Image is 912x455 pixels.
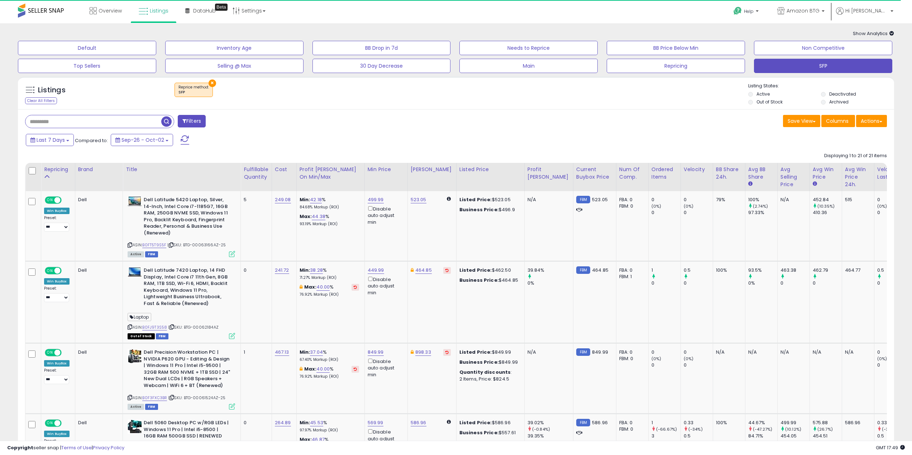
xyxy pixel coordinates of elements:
[111,134,173,146] button: Sep-26 - Oct-02
[527,280,573,286] div: 0%
[813,420,842,426] div: 575.88
[780,280,810,286] div: 0
[128,267,142,277] img: 41VqFZqHhhL._SL40_.jpg
[845,420,869,426] div: 586.96
[813,166,839,181] div: Avg Win Price
[18,41,156,55] button: Default
[244,349,266,355] div: 1
[300,366,359,379] div: %
[748,267,777,274] div: 93.5%
[459,349,519,355] div: $849.99
[44,278,70,285] div: Win BuyBox
[845,166,871,188] div: Avg Win Price 24h.
[651,197,681,203] div: 0
[411,196,426,203] a: 523.05
[93,444,124,451] a: Privacy Policy
[845,267,869,274] div: 464.77
[7,445,124,451] div: seller snap | |
[576,419,590,426] small: FBM
[168,324,219,330] span: | SKU: BTG-00062184AZ
[44,360,70,367] div: Win BuyBox
[275,166,293,173] div: Cost
[656,426,677,432] small: (-66.67%)
[459,359,499,366] b: Business Price:
[312,436,325,443] a: 46.87
[748,349,772,355] div: N/A
[576,266,590,274] small: FBM
[178,90,209,95] div: SFP
[780,197,804,203] div: N/A
[178,115,206,127] button: Filters
[780,433,810,439] div: 454.05
[684,267,713,274] div: 0.5
[310,349,323,356] a: 37.04
[619,355,643,362] div: FBM: 0
[300,205,359,210] p: 84.68% Markup (ROI)
[733,6,742,15] i: Get Help
[128,333,154,339] span: All listings that are currently out of stock and unavailable for purchase on Amazon
[44,216,70,232] div: Preset:
[128,251,144,257] span: All listings currently available for purchase on Amazon
[748,280,777,286] div: 0%
[716,166,742,181] div: BB Share 24h.
[300,292,359,297] p: 76.92% Markup (ROI)
[619,349,643,355] div: FBA: 0
[684,197,713,203] div: 0
[244,420,266,426] div: 0
[877,267,906,274] div: 0.5
[684,209,713,216] div: 0
[877,203,887,209] small: (0%)
[37,136,65,144] span: Last 7 Days
[877,280,906,286] div: 0
[651,356,662,362] small: (0%)
[756,99,783,105] label: Out of Stock
[459,166,521,173] div: Listed Price
[619,267,643,274] div: FBA: 0
[527,433,573,439] div: 39.35%
[215,4,228,11] div: Tooltip anchor
[18,59,156,73] button: Top Sellers
[44,166,72,173] div: Repricing
[787,7,820,14] span: Amazon BTG
[748,197,777,203] div: 100%
[300,213,359,227] div: %
[44,208,70,214] div: Win BuyBox
[300,349,359,362] div: %
[310,267,323,274] a: 38.28
[459,376,519,382] div: 2 Items, Price: $824.5
[128,420,142,434] img: 51kbOHVZzuL._SL40_.jpg
[61,350,72,356] span: OFF
[684,420,713,426] div: 0.33
[415,349,431,356] a: 898.33
[780,267,810,274] div: 463.38
[829,99,849,105] label: Archived
[46,197,54,203] span: ON
[178,84,209,95] span: Reprice method :
[300,197,359,210] div: %
[824,153,887,159] div: Displaying 1 to 21 of 21 items
[165,41,304,55] button: Inventory Age
[813,181,817,187] small: Avg Win Price.
[61,268,72,274] span: OFF
[607,59,745,73] button: Repricing
[78,166,120,173] div: Brand
[817,426,833,432] small: (26.7%)
[527,420,573,426] div: 39.02%
[300,213,312,220] b: Max:
[126,166,238,173] div: Title
[312,213,325,220] a: 44.38
[312,59,451,73] button: 30 Day Decrease
[368,275,402,296] div: Disable auto adjust min
[193,7,216,14] span: DataHub
[459,196,492,203] b: Listed Price:
[576,166,613,181] div: Current Buybox Price
[728,1,766,23] a: Help
[753,203,768,209] small: (2.74%)
[780,420,810,426] div: 499.99
[748,166,774,181] div: Avg BB Share
[78,349,118,355] div: Dell
[684,166,710,173] div: Velocity
[716,349,740,355] div: N/A
[145,404,158,410] span: FBM
[121,136,164,144] span: Sep-26 - Oct-02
